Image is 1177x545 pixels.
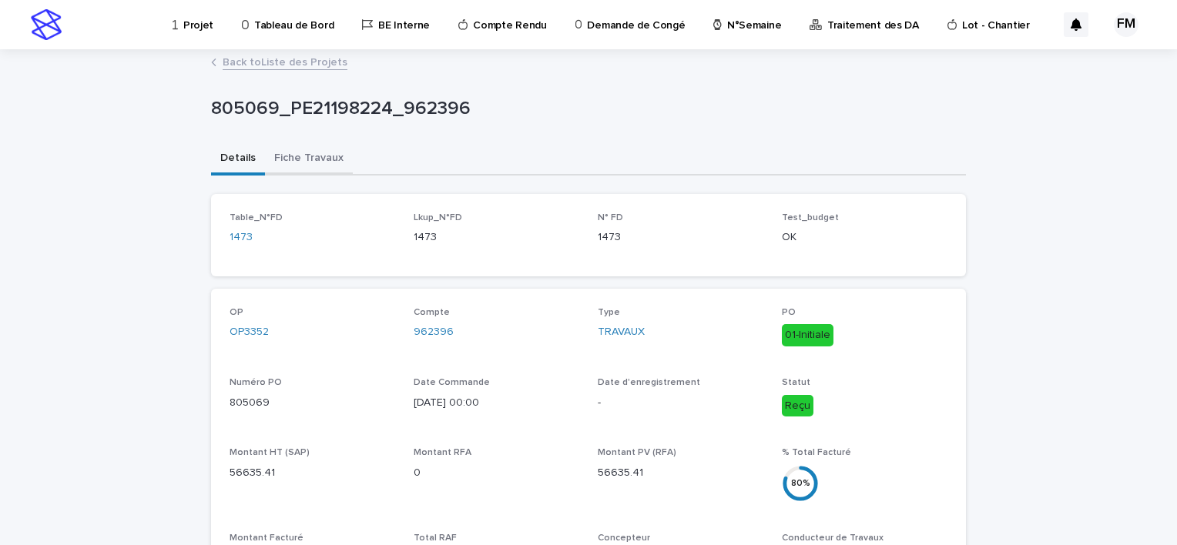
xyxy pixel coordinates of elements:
[598,465,763,481] p: 56635.41
[414,308,450,317] span: Compte
[414,465,579,481] p: 0
[31,9,62,40] img: stacker-logo-s-only.png
[598,378,700,387] span: Date d'enregistrement
[211,143,265,176] button: Details
[414,448,471,457] span: Montant RFA
[414,229,579,246] p: 1473
[414,395,579,411] p: [DATE] 00:00
[230,213,283,222] span: Table_N°FD
[265,143,353,176] button: Fiche Travaux
[782,448,851,457] span: % Total Facturé
[414,324,454,340] a: 962396
[782,378,810,387] span: Statut
[598,448,676,457] span: Montant PV (RFA)
[782,229,947,246] p: OK
[598,324,645,340] a: TRAVAUX
[230,324,269,340] a: OP3352
[230,378,282,387] span: Numéro PO
[414,213,462,222] span: Lkup_N°FD
[230,533,303,543] span: Montant Facturé
[598,533,650,543] span: Concepteur
[230,229,253,246] a: 1473
[598,308,620,317] span: Type
[782,395,813,417] div: Reçu
[230,448,310,457] span: Montant HT (SAP)
[230,395,395,411] p: 805069
[782,324,833,346] div: 01-Initiale
[211,98,960,120] p: 805069_PE21198224_962396
[782,475,819,491] div: 80 %
[230,308,243,317] span: OP
[598,213,623,222] span: N° FD
[223,52,347,70] a: Back toListe des Projets
[598,229,763,246] p: 1473
[782,213,839,222] span: Test_budget
[1114,12,1138,37] div: FM
[414,378,490,387] span: Date Commande
[414,533,457,543] span: Total RAF
[230,465,395,481] p: 56635.41
[782,533,884,543] span: Conducteur de Travaux
[598,395,763,411] p: -
[782,308,796,317] span: PO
